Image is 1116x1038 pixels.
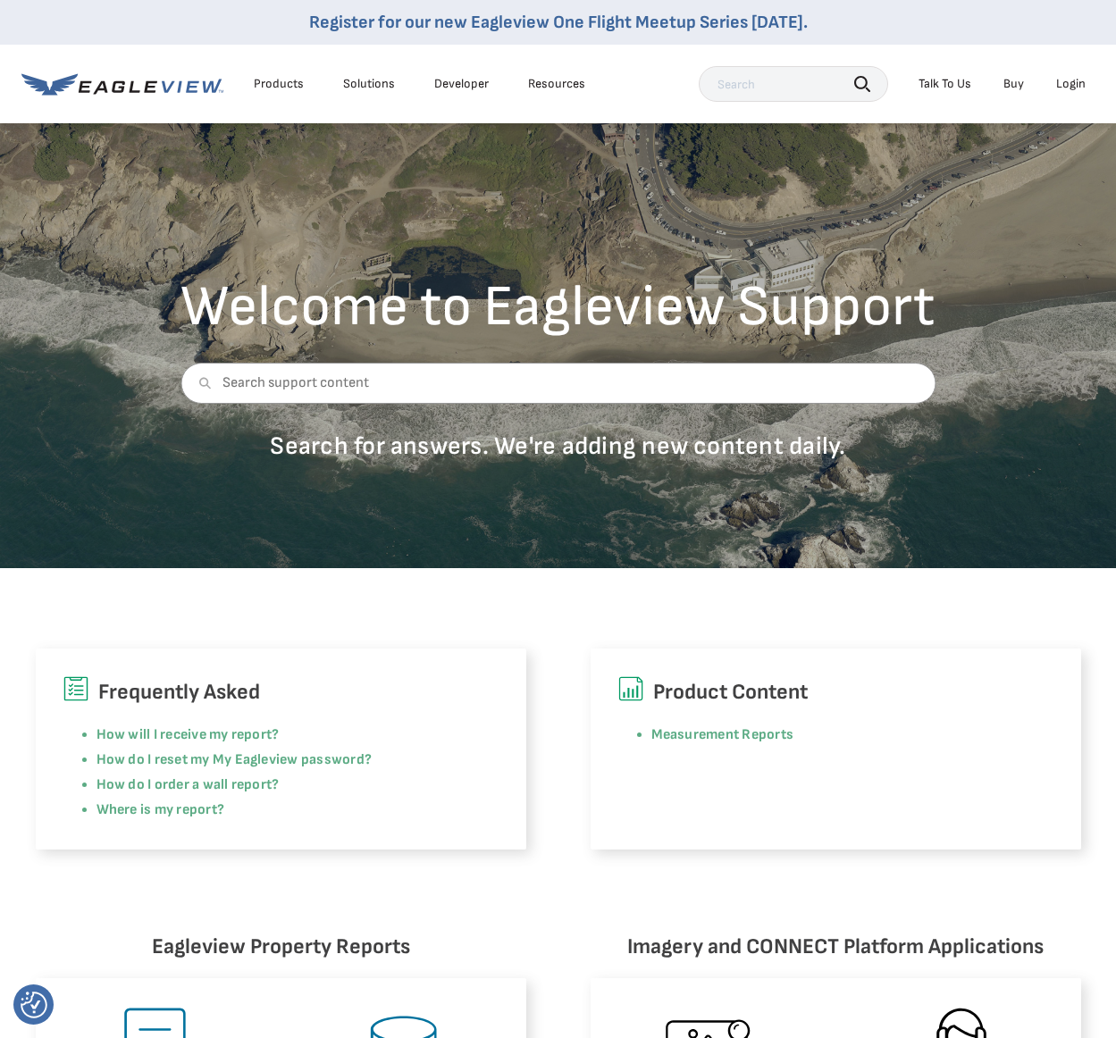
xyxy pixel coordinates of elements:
a: Buy [1003,76,1024,92]
a: Measurement Reports [651,726,794,743]
div: Products [254,76,304,92]
div: Login [1056,76,1086,92]
div: Talk To Us [919,76,971,92]
img: Revisit consent button [21,992,47,1018]
div: Resources [528,76,585,92]
h6: Eagleview Property Reports [36,930,526,964]
div: Solutions [343,76,395,92]
button: Consent Preferences [21,992,47,1018]
h6: Frequently Asked [63,675,499,709]
a: How do I order a wall report? [96,776,280,793]
input: Search support content [180,363,936,404]
p: Search for answers. We're adding new content daily. [180,431,936,462]
h6: Imagery and CONNECT Platform Applications [591,930,1081,964]
h2: Welcome to Eagleview Support [180,279,936,336]
a: How will I receive my report? [96,726,280,743]
a: Where is my report? [96,801,225,818]
a: Developer [434,76,489,92]
h6: Product Content [617,675,1054,709]
input: Search [699,66,888,102]
a: How do I reset my My Eagleview password? [96,751,373,768]
a: Register for our new Eagleview One Flight Meetup Series [DATE]. [309,12,808,33]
